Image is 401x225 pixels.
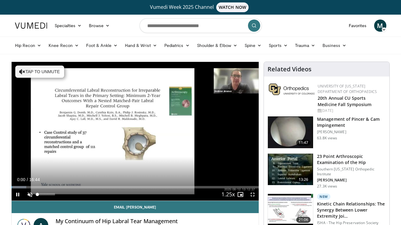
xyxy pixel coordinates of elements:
span: / [27,177,28,182]
img: oa8B-rsjN5HfbTbX4xMDoxOjBrO-I4W8.150x105_q85_crop-smart_upscale.jpg [268,154,313,185]
h4: Related Videos [268,66,312,73]
h3: Kinetic Chain Relationships: The Synergy Between Lower Extremity Joi… [317,201,386,219]
button: Pause [12,188,24,201]
a: Browse [85,20,113,32]
a: Business [319,39,350,52]
p: 63.8K views [317,136,337,141]
a: Hip Recon [11,39,45,52]
a: Email [PERSON_NAME] [12,201,259,213]
div: Progress Bar [12,186,259,188]
a: Foot & Ankle [82,39,121,52]
a: Sports [265,39,291,52]
input: Search topics, interventions [140,18,262,33]
button: Fullscreen [246,188,259,201]
div: [DATE] [318,108,385,113]
a: Knee Recon [45,39,82,52]
span: 16:44 [29,177,40,182]
p: New [317,194,330,200]
a: M [374,20,386,32]
a: Pediatrics [161,39,193,52]
a: 11:47 Management of Pincer & Cam Impingement [PERSON_NAME] 63.8K views [268,116,386,148]
button: Playback Rate [222,188,234,201]
a: Favorites [345,20,370,32]
a: Specialties [51,20,86,32]
span: WATCH NOW [216,2,249,12]
video-js: Video Player [12,62,259,201]
a: Hand & Wrist [121,39,161,52]
a: University of [US_STATE] Department of Orthopaedics [318,84,377,94]
p: Southern [US_STATE] Orthopedic Institute [317,167,386,177]
span: 11:47 [296,140,311,146]
a: Spine [241,39,265,52]
a: Shoulder & Elbow [193,39,241,52]
img: VuMedi Logo [15,23,47,29]
img: 355603a8-37da-49b6-856f-e00d7e9307d3.png.150x105_q85_autocrop_double_scale_upscale_version-0.2.png [269,84,315,95]
h4: My Continuum of Hip Labral Tear Management [56,218,254,225]
p: [PERSON_NAME] [317,178,386,183]
a: Vumedi Week 2025 ChannelWATCH NOW [16,2,385,12]
p: 27.3K views [317,184,337,189]
h3: 23 Point Arthroscopic Examination of the Hip [317,153,386,166]
p: [PERSON_NAME] [317,130,386,134]
button: Tap to unmute [15,66,64,78]
span: 13:26 [296,177,311,183]
button: Enable picture-in-picture mode [234,188,246,201]
span: 0:00 [17,177,25,182]
a: 13:26 23 Point Arthroscopic Examination of the Hip Southern [US_STATE] Orthopedic Institute [PERS... [268,153,386,189]
img: 38483_0000_3.png.150x105_q85_crop-smart_upscale.jpg [268,116,313,148]
a: 20th Annual CU Sports Medicine Fall Symposium [318,95,371,107]
span: 21:06 [296,217,311,223]
button: Unmute [24,188,36,201]
div: Volume Level [38,193,55,195]
a: Trauma [291,39,319,52]
h3: Management of Pincer & Cam Impingement [317,116,386,128]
